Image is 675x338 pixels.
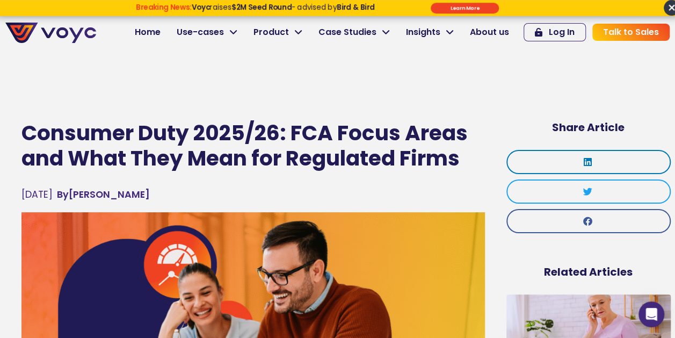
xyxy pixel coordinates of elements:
a: Talk to Sales [592,24,670,41]
strong: Breaking News: [136,3,191,13]
a: Home [127,21,169,43]
div: Share on twitter [506,179,671,204]
a: About us [462,21,517,43]
span: About us [470,26,509,39]
span: Case Studies [318,26,376,39]
a: Case Studies [310,21,398,43]
a: Log In [524,23,586,41]
a: Product [245,21,310,43]
div: Share on facebook [506,209,671,233]
span: By [57,188,69,201]
div: Breaking News: Voyc raises $2M Seed Round - advised by Bird & Bird [100,3,410,20]
h1: Consumer Duty 2025/26: FCA Focus Areas and What They Mean for Regulated Firms [21,121,485,171]
div: Open Intercom Messenger [638,301,664,327]
span: Talk to Sales [603,28,659,37]
strong: $2M Seed Round [231,3,291,13]
div: Submit [431,3,499,13]
a: By[PERSON_NAME] [57,188,150,202]
span: Insights [406,26,440,39]
span: raises - advised by [191,3,374,13]
h5: Share Article [506,121,671,134]
span: Log In [549,28,575,37]
time: [DATE] [21,188,53,201]
span: Product [253,26,289,39]
div: Share on linkedin [506,150,671,174]
span: [PERSON_NAME] [57,188,150,202]
span: Use-cases [177,26,224,39]
a: Insights [398,21,462,43]
strong: Bird & Bird [337,3,374,13]
a: Use-cases [169,21,245,43]
img: voyc-full-logo [5,23,96,43]
strong: Voyc [191,3,209,13]
span: Home [135,26,161,39]
h5: Related Articles [506,265,671,278]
